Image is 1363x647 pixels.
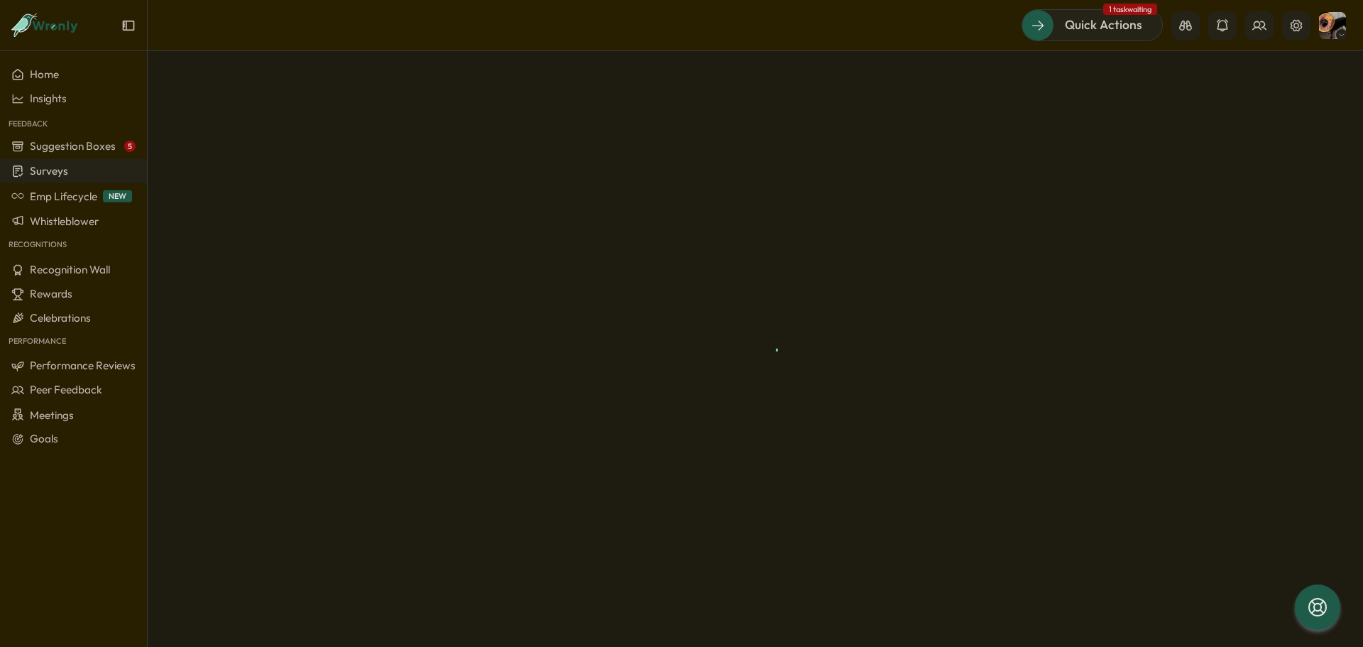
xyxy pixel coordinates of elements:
span: Surveys [30,164,68,178]
button: Expand sidebar [121,18,136,33]
span: 1 task waiting [1103,4,1157,15]
span: Emp Lifecycle [30,189,97,202]
span: Goals [30,432,58,445]
button: Quick Actions [1022,9,1163,40]
span: 5 [124,141,136,152]
span: Home [30,67,59,81]
span: Peer Feedback [30,383,102,396]
span: Whistleblower [30,214,99,227]
span: NEW [103,190,132,202]
span: Suggestion Boxes [30,139,116,153]
span: Quick Actions [1065,16,1142,34]
span: Celebrations [30,311,91,325]
span: Recognition Wall [30,263,110,276]
span: Insights [30,92,67,105]
span: Rewards [30,287,72,300]
img: Ray Taggart [1319,12,1346,39]
span: Meetings [30,408,74,421]
span: Performance Reviews [30,359,136,372]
